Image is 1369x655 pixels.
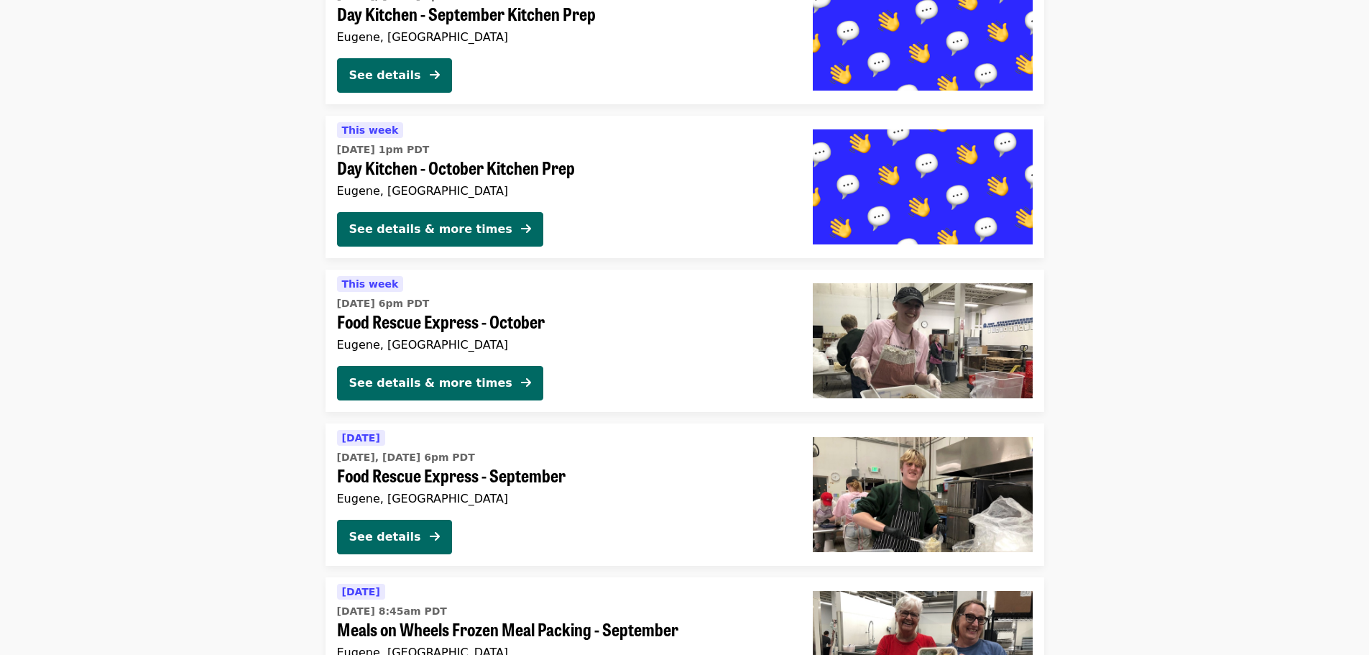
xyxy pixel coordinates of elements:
[337,450,475,465] time: [DATE], [DATE] 6pm PDT
[337,157,790,178] span: Day Kitchen - October Kitchen Prep
[521,222,531,236] i: arrow-right icon
[337,30,790,44] div: Eugene, [GEOGRAPHIC_DATA]
[337,619,790,640] span: Meals on Wheels Frozen Meal Packing - September
[342,124,399,136] span: This week
[430,530,440,544] i: arrow-right icon
[326,116,1044,258] a: See details for "Day Kitchen - October Kitchen Prep"
[521,376,531,390] i: arrow-right icon
[337,4,790,24] span: Day Kitchen - September Kitchen Prep
[337,142,430,157] time: [DATE] 1pm PDT
[342,278,399,290] span: This week
[337,492,790,505] div: Eugene, [GEOGRAPHIC_DATA]
[813,283,1033,398] img: Food Rescue Express - October organized by FOOD For Lane County
[813,437,1033,552] img: Food Rescue Express - September organized by FOOD For Lane County
[342,586,380,597] span: [DATE]
[349,221,512,238] div: See details & more times
[337,520,452,554] button: See details
[342,432,380,444] span: [DATE]
[337,184,790,198] div: Eugene, [GEOGRAPHIC_DATA]
[337,311,790,332] span: Food Rescue Express - October
[337,366,543,400] button: See details & more times
[349,375,512,392] div: See details & more times
[337,58,452,93] button: See details
[326,270,1044,412] a: See details for "Food Rescue Express - October"
[337,296,430,311] time: [DATE] 6pm PDT
[813,129,1033,244] img: Day Kitchen - October Kitchen Prep organized by FOOD For Lane County
[349,528,421,546] div: See details
[326,423,1044,566] a: See details for "Food Rescue Express - September"
[337,604,447,619] time: [DATE] 8:45am PDT
[430,68,440,82] i: arrow-right icon
[337,338,790,352] div: Eugene, [GEOGRAPHIC_DATA]
[337,465,790,486] span: Food Rescue Express - September
[337,212,543,247] button: See details & more times
[349,67,421,84] div: See details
